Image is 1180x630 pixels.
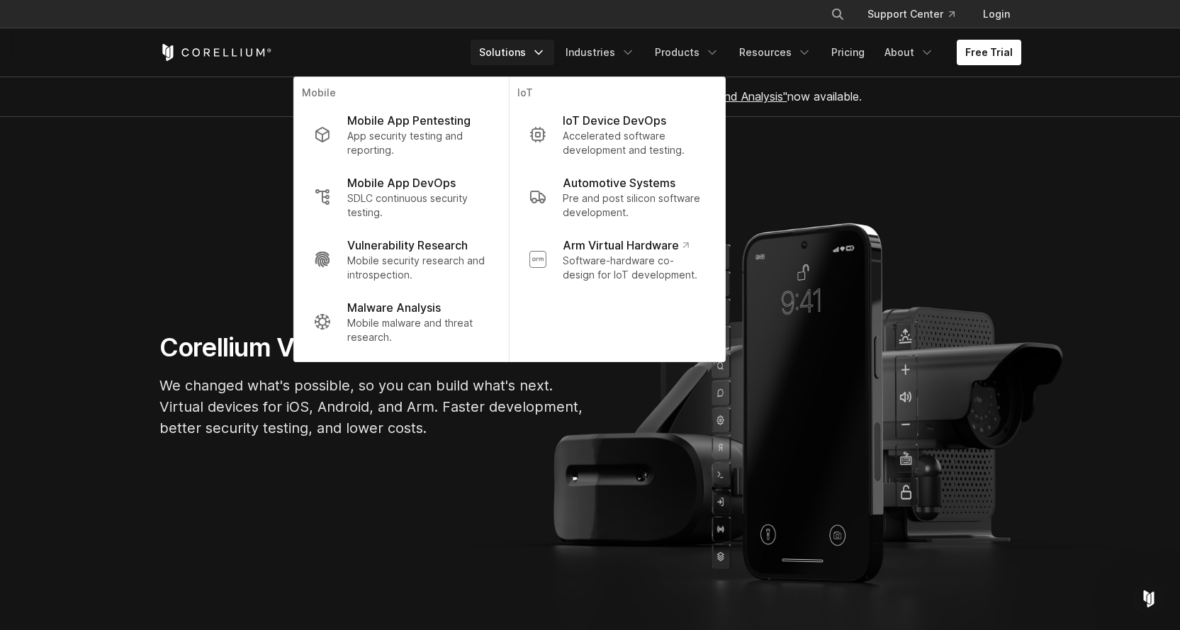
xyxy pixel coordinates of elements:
a: About [876,40,943,65]
p: App security testing and reporting. [347,129,488,157]
div: Navigation Menu [471,40,1021,65]
p: Arm Virtual Hardware [563,237,688,254]
p: We changed what's possible, so you can build what's next. Virtual devices for iOS, Android, and A... [159,375,585,439]
a: Malware Analysis Mobile malware and threat research. [302,291,500,353]
a: Free Trial [957,40,1021,65]
a: Arm Virtual Hardware Software-hardware co-design for IoT development. [517,228,716,291]
a: Support Center [856,1,966,27]
button: Search [825,1,850,27]
p: Mobile malware and threat research. [347,316,488,344]
a: Vulnerability Research Mobile security research and introspection. [302,228,500,291]
p: Mobile [302,86,500,103]
p: IoT Device DevOps [563,112,666,129]
a: Login [972,1,1021,27]
a: Industries [557,40,644,65]
a: IoT Device DevOps Accelerated software development and testing. [517,103,716,166]
a: Mobile App Pentesting App security testing and reporting. [302,103,500,166]
p: Malware Analysis [347,299,441,316]
p: Mobile App DevOps [347,174,456,191]
a: Pricing [823,40,873,65]
iframe: Intercom live chat [1132,582,1166,616]
a: Automotive Systems Pre and post silicon software development. [517,166,716,228]
a: Products [646,40,728,65]
a: Mobile App DevOps SDLC continuous security testing. [302,166,500,228]
p: Software-hardware co-design for IoT development. [563,254,704,282]
p: Mobile App Pentesting [347,112,471,129]
h1: Corellium Virtual Hardware [159,332,585,364]
p: Automotive Systems [563,174,675,191]
p: Pre and post silicon software development. [563,191,704,220]
a: Solutions [471,40,554,65]
a: Resources [731,40,820,65]
div: Navigation Menu [814,1,1021,27]
p: SDLC continuous security testing. [347,191,488,220]
a: Corellium Home [159,44,272,61]
p: Vulnerability Research [347,237,468,254]
p: IoT [517,86,716,103]
p: Mobile security research and introspection. [347,254,488,282]
p: Accelerated software development and testing. [563,129,704,157]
